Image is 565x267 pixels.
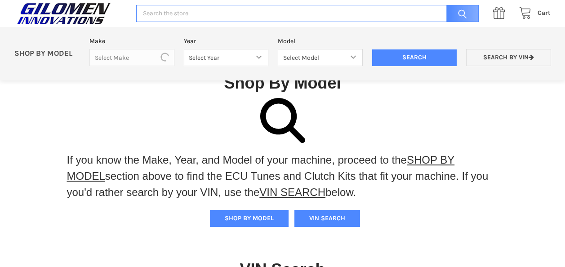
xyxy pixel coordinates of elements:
a: Cart [514,8,551,19]
a: GILOMEN INNOVATIONS [14,2,127,25]
input: Search [442,5,479,22]
a: VIN SEARCH [259,186,325,198]
p: If you know the Make, Year, and Model of your machine, proceed to the section above to find the E... [67,152,498,200]
label: Year [184,36,269,46]
label: Model [278,36,363,46]
button: SHOP BY MODEL [210,210,289,227]
img: GILOMEN INNOVATIONS [14,2,113,25]
input: Search [372,49,457,67]
label: Make [89,36,174,46]
button: VIN SEARCH [294,210,360,227]
p: SHOP BY MODEL [9,49,85,58]
a: Search by VIN [466,49,551,67]
a: SHOP BY MODEL [67,154,455,182]
h1: Shop By Model [14,73,551,93]
span: Cart [538,9,551,17]
input: Search the store [136,5,479,22]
